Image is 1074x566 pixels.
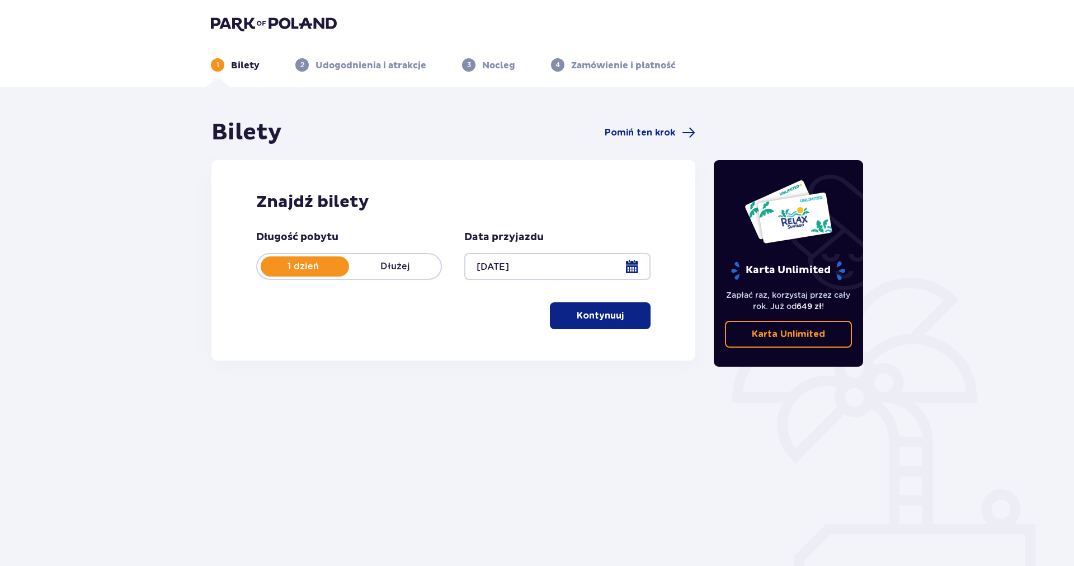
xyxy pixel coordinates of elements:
[257,260,349,273] p: 1 dzień
[550,302,651,329] button: Kontynuuj
[349,260,441,273] p: Dłużej
[216,60,219,70] p: 1
[605,126,695,139] a: Pomiń ten krok
[256,231,338,244] p: Długość pobytu
[315,59,426,72] p: Udogodnienia i atrakcje
[725,289,852,312] p: Zapłać raz, korzystaj przez cały rok. Już od !
[464,231,544,244] p: Data przyjazdu
[256,191,651,213] h2: Znajdź bilety
[577,310,624,322] p: Kontynuuj
[571,59,676,72] p: Zamówienie i płatność
[752,328,825,340] p: Karta Unlimited
[300,60,304,70] p: 2
[231,59,260,72] p: Bilety
[605,127,675,139] span: Pomiń ten krok
[211,119,282,147] h1: Bilety
[730,261,846,280] p: Karta Unlimited
[725,321,852,348] a: Karta Unlimited
[797,302,822,311] span: 649 zł
[555,60,560,70] p: 4
[482,59,515,72] p: Nocleg
[211,16,337,31] img: Park of Poland logo
[467,60,471,70] p: 3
